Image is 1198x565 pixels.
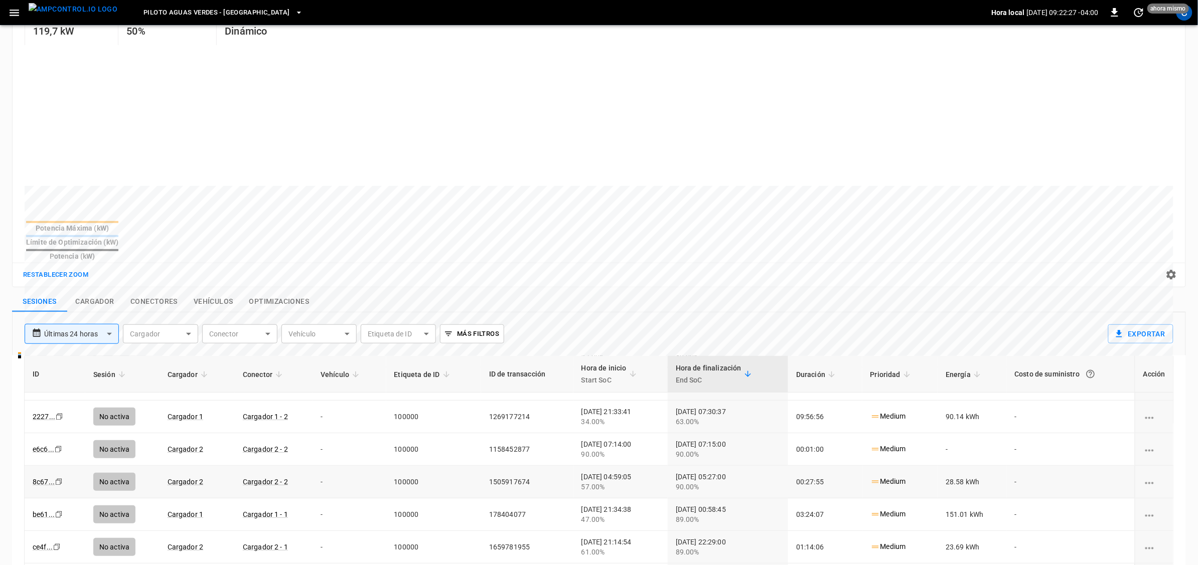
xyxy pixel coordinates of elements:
p: [DATE] 09:22:27 -04:00 [1027,8,1099,18]
span: Hora de finalizaciónEnd SoC [676,362,755,386]
div: charging session options [1143,444,1165,454]
div: 61.00% [581,547,660,557]
div: charging session options [1143,412,1165,422]
h6: Dinámico [225,23,278,39]
p: Start SoC [581,374,627,386]
div: charging session options [1143,509,1165,519]
button: Exportar [1108,324,1173,343]
div: 89.00% [676,547,780,557]
a: Cargador 2 [168,543,204,551]
span: Conector [243,368,285,381]
span: Hora de inicioStart SoC [581,362,640,386]
button: show latest charge points [67,291,122,312]
h6: 50% [126,23,184,39]
td: - [1007,531,1135,563]
img: ampcontrol.io logo [29,3,117,16]
button: El costo de tu sesión de carga en función de tus tarifas de suministro [1082,365,1100,383]
div: Hora de finalización [676,362,741,386]
div: Hora de inicio [581,362,627,386]
th: Acción [1135,356,1173,393]
p: End SoC [676,374,741,386]
span: Sesión [93,368,128,381]
h6: 119,7 kW [33,23,86,39]
div: No activa [93,538,135,556]
th: ID de transacción [481,356,573,393]
span: ahora mismo [1147,4,1189,14]
button: Piloto Aguas Verdes - [GEOGRAPHIC_DATA] [139,3,307,23]
span: Energía [946,368,984,381]
th: ID [25,356,85,393]
a: Cargador 2 - 1 [243,543,288,551]
button: set refresh interval [1131,5,1147,21]
span: Piloto Aguas Verdes - [GEOGRAPHIC_DATA] [143,7,290,19]
button: Más filtros [440,324,504,343]
td: 100000 [386,531,482,563]
p: Hora local [991,8,1025,18]
div: Costo de suministro [1015,365,1127,383]
span: Duración [796,368,838,381]
td: 01:14:06 [788,531,862,563]
div: charging session options [1143,542,1165,552]
td: - [313,531,386,563]
span: Etiqueta de ID [394,368,453,381]
div: [DATE] 21:14:54 [581,537,660,557]
span: Vehículo [321,368,362,381]
button: show latest vehicles [186,291,241,312]
button: Restablecer zoom [21,267,91,283]
button: show latest connectors [122,291,186,312]
button: show latest sessions [12,291,67,312]
button: show latest optimizations [241,291,318,312]
p: Medium [870,541,906,552]
td: 23.69 kWh [938,531,1006,563]
div: charging session options [1143,477,1165,487]
td: 1659781955 [481,531,573,563]
div: [DATE] 22:29:00 [676,537,780,557]
div: copy [52,541,62,552]
span: Prioridad [870,368,914,381]
div: Últimas 24 horas [44,324,119,343]
span: Cargador [168,368,211,381]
